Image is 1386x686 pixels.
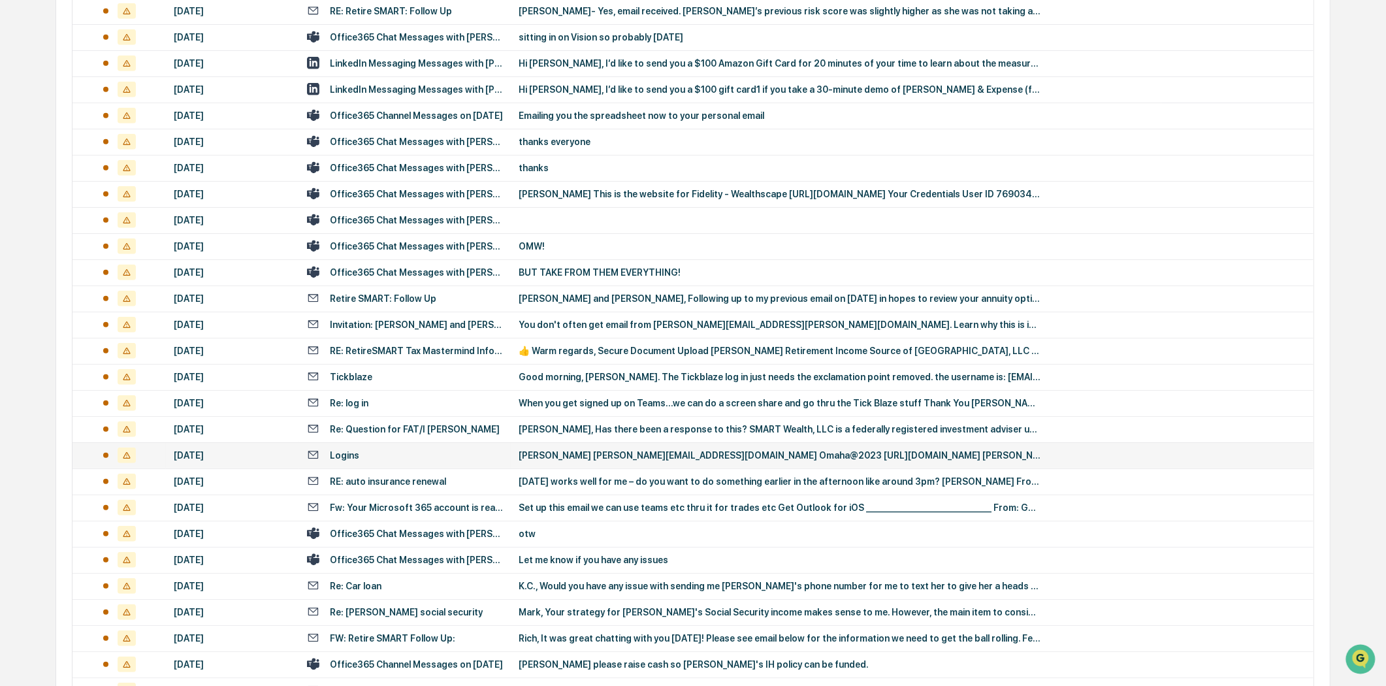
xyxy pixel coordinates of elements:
[519,502,1041,513] div: Set up this email we can use teams etc thru it for trades etc Get Outlook for iOS _______________...
[92,221,158,231] a: Powered byPylon
[13,191,24,201] div: 🔎
[174,163,291,173] div: [DATE]
[519,424,1041,434] div: [PERSON_NAME], Has there been a response to this? SMART Wealth, LLC is a federally registered inv...
[130,221,158,231] span: Pylon
[519,110,1041,121] div: Emailing you the spreadsheet now to your personal email
[330,502,503,513] div: Fw: Your Microsoft 365 account is ready.
[519,633,1041,644] div: Rich, It was great chatting with you [DATE]! Please see email below for the information we need t...
[330,450,359,461] div: Logins
[13,27,238,48] p: How can we help?
[174,398,291,408] div: [DATE]
[222,104,238,120] button: Start new chat
[174,555,291,565] div: [DATE]
[13,166,24,176] div: 🖐️
[519,607,1041,617] div: Mark, Your strategy for [PERSON_NAME]'s Social Security income makes sense to me. However, the ma...
[330,241,503,252] div: Office365 Chat Messages with [PERSON_NAME], [PERSON_NAME] on [DATE]
[174,215,291,225] div: [DATE]
[34,59,216,73] input: Clear
[174,267,291,278] div: [DATE]
[330,633,455,644] div: FW: Retire SMART Follow Up:
[174,372,291,382] div: [DATE]
[330,476,446,487] div: RE: auto insurance renewal
[174,346,291,356] div: [DATE]
[330,659,503,670] div: Office365 Channel Messages on [DATE]
[1344,643,1379,678] iframe: Open customer support
[174,476,291,487] div: [DATE]
[330,267,503,278] div: Office365 Chat Messages with [PERSON_NAME], [PERSON_NAME] on [DATE]
[174,189,291,199] div: [DATE]
[330,293,436,304] div: Retire SMART: Follow Up
[174,293,291,304] div: [DATE]
[330,84,503,95] div: LinkedIn Messaging Messages with [PERSON_NAME], [PERSON_NAME]
[519,32,1041,42] div: sitting in on Vision so probably [DATE]
[519,189,1041,199] div: [PERSON_NAME] This is the website for Fidelity - Wealthscape [URL][DOMAIN_NAME] Your Credentials ...
[519,450,1041,461] div: [PERSON_NAME] [PERSON_NAME][EMAIL_ADDRESS][DOMAIN_NAME] Omaha@2023 [URL][DOMAIN_NAME] [PERSON_NAM...
[174,529,291,539] div: [DATE]
[174,241,291,252] div: [DATE]
[519,6,1041,16] div: [PERSON_NAME]- Yes, email received. [PERSON_NAME]’s previous risk score was slightly higher as sh...
[330,110,503,121] div: Office365 Channel Messages on [DATE]
[519,398,1041,408] div: When you get signed up on Teams...we can do a screen share and go thru the Tick Blaze stuff Thank...
[174,58,291,69] div: [DATE]
[95,166,105,176] div: 🗄️
[174,450,291,461] div: [DATE]
[174,424,291,434] div: [DATE]
[330,398,368,408] div: Re: log in
[519,293,1041,304] div: [PERSON_NAME] and [PERSON_NAME], Following up to my previous email on [DATE] in hopes to review y...
[519,529,1041,539] div: otw
[330,346,503,356] div: RE: RetireSMART Tax Mastermind Information
[330,581,381,591] div: Re: Car loan
[8,159,89,183] a: 🖐️Preclearance
[330,529,503,539] div: Office365 Chat Messages with [PERSON_NAME], [PERSON_NAME] on [DATE]
[519,241,1041,252] div: OMW!
[44,113,165,123] div: We're available if you need us!
[519,267,1041,278] div: BUT TAKE FROM THEM EVERYTHING!
[330,32,503,42] div: Office365 Chat Messages with [PERSON_NAME], [PERSON_NAME], [PERSON_NAME] on [DATE]
[330,137,503,147] div: Office365 Chat Messages with [PERSON_NAME], [PERSON_NAME], [PERSON_NAME], [PERSON_NAME], [PERSON_...
[519,581,1041,591] div: K.C., Would you have any issue with sending me [PERSON_NAME]'s phone number for me to text her to...
[519,346,1041,356] div: 👍 Warm regards, Secure Document Upload [PERSON_NAME] Retirement Income Source of [GEOGRAPHIC_DATA...
[330,555,503,565] div: Office365 Chat Messages with [PERSON_NAME], [PERSON_NAME] on [DATE]
[108,165,162,178] span: Attestations
[26,165,84,178] span: Preclearance
[519,372,1041,382] div: Good morning, [PERSON_NAME]. The Tickblaze log in just needs the exclamation point removed. the u...
[330,163,503,173] div: Office365 Chat Messages with [PERSON_NAME], [PERSON_NAME] on [DATE]
[174,581,291,591] div: [DATE]
[174,607,291,617] div: [DATE]
[174,137,291,147] div: [DATE]
[519,137,1041,147] div: thanks everyone
[330,607,483,617] div: Re: [PERSON_NAME] social security
[174,110,291,121] div: [DATE]
[330,6,452,16] div: RE: Retire SMART: Follow Up
[519,659,1041,670] div: [PERSON_NAME] please raise cash so [PERSON_NAME]'s IH policy can be funded.
[44,100,214,113] div: Start new chat
[519,319,1041,330] div: You don't often get email from [PERSON_NAME][EMAIL_ADDRESS][PERSON_NAME][DOMAIN_NAME]. Learn why ...
[330,189,503,199] div: Office365 Chat Messages with [PERSON_NAME], [PERSON_NAME] on [DATE]
[330,424,500,434] div: Re: Question for FAT/I [PERSON_NAME]
[89,159,167,183] a: 🗄️Attestations
[174,502,291,513] div: [DATE]
[519,84,1041,95] div: Hi [PERSON_NAME], I’d like to send you a $100 gift card1 if you take a 30-minute demo of [PERSON_...
[8,184,88,208] a: 🔎Data Lookup
[174,633,291,644] div: [DATE]
[174,84,291,95] div: [DATE]
[26,189,82,203] span: Data Lookup
[330,58,503,69] div: LinkedIn Messaging Messages with [PERSON_NAME], CPA, [PERSON_NAME]
[13,100,37,123] img: 1746055101610-c473b297-6a78-478c-a979-82029cc54cd1
[519,476,1041,487] div: [DATE] works well for me – do you want to do something earlier in the afternoon like around 3pm? ...
[330,319,503,330] div: Invitation: [PERSON_NAME] and [PERSON_NAME] @ [DATE] 2pm - 2:30pm (CDT) ([PERSON_NAME][EMAIL_ADDR...
[174,319,291,330] div: [DATE]
[519,163,1041,173] div: thanks
[519,58,1041,69] div: Hi [PERSON_NAME], I’d like to send you a $100 Amazon Gift Card for 20 minutes of your time to lea...
[519,555,1041,565] div: Let me know if you have any issues
[174,32,291,42] div: [DATE]
[330,372,372,382] div: Tickblaze
[174,659,291,670] div: [DATE]
[174,6,291,16] div: [DATE]
[330,215,503,225] div: Office365 Chat Messages with [PERSON_NAME], [PERSON_NAME] on [DATE]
